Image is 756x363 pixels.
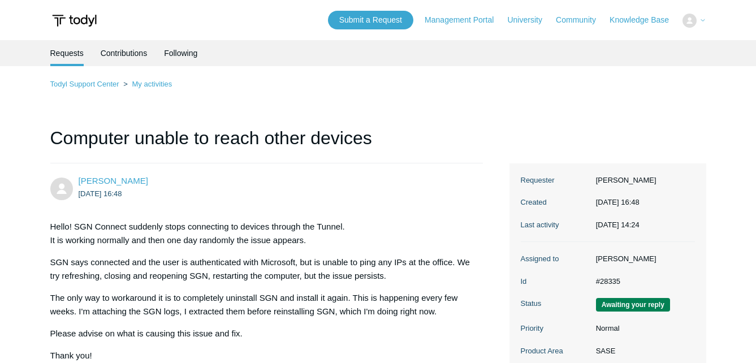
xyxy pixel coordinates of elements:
[590,323,695,334] dd: Normal
[596,221,640,229] time: 2025-09-29T14:24:02+00:00
[521,298,590,309] dt: Status
[521,276,590,287] dt: Id
[50,220,472,247] p: Hello! SGN Connect suddenly stops connecting to devices through the Tunnel. It is working normall...
[590,345,695,357] dd: SASE
[521,323,590,334] dt: Priority
[556,14,607,26] a: Community
[50,10,98,31] img: Todyl Support Center Help Center home page
[521,197,590,208] dt: Created
[50,349,472,362] p: Thank you!
[79,189,122,198] time: 2025-09-23T16:48:36Z
[121,80,172,88] li: My activities
[50,124,483,163] h1: Computer unable to reach other devices
[79,176,148,185] a: [PERSON_NAME]
[610,14,680,26] a: Knowledge Base
[164,40,197,66] a: Following
[101,40,148,66] a: Contributions
[521,175,590,186] dt: Requester
[507,14,553,26] a: University
[50,80,119,88] a: Todyl Support Center
[328,11,413,29] a: Submit a Request
[521,345,590,357] dt: Product Area
[521,253,590,265] dt: Assigned to
[425,14,505,26] a: Management Portal
[79,176,148,185] span: Isai Catalan
[521,219,590,231] dt: Last activity
[596,298,670,312] span: We are waiting for you to respond
[590,175,695,186] dd: [PERSON_NAME]
[50,40,84,66] li: Requests
[50,256,472,283] p: SGN says connected and the user is authenticated with Microsoft, but is unable to ping any IPs at...
[132,80,172,88] a: My activities
[50,80,122,88] li: Todyl Support Center
[596,198,640,206] time: 2025-09-23T16:48:36+00:00
[50,291,472,318] p: The only way to workaround it is to completely uninstall SGN and install it again. This is happen...
[590,253,695,265] dd: [PERSON_NAME]
[590,276,695,287] dd: #28335
[50,327,472,340] p: Please advise on what is causing this issue and fix.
